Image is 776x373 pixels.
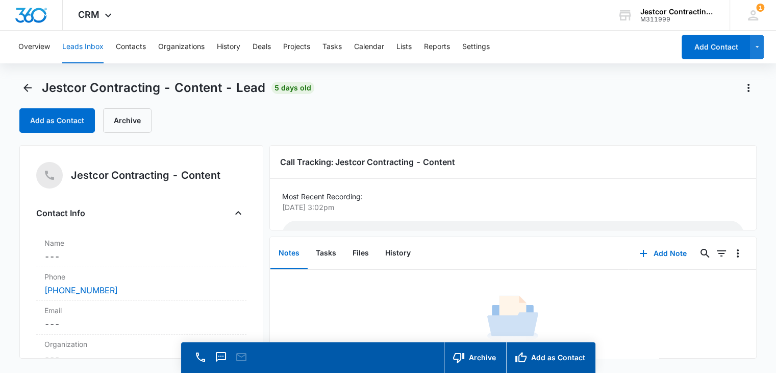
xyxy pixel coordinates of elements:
[740,80,757,96] button: Actions
[36,207,85,219] h4: Contact Info
[444,342,506,373] button: Archive
[697,245,713,262] button: Search...
[44,284,118,296] a: [PHONE_NUMBER]
[354,31,384,63] button: Calendar
[396,31,412,63] button: Lists
[282,191,744,202] p: Most Recent Recording:
[44,271,238,282] label: Phone
[44,352,238,364] dd: ---
[36,234,246,267] div: Name---
[78,9,99,20] span: CRM
[377,238,419,269] button: History
[44,238,238,248] label: Name
[283,31,310,63] button: Projects
[214,350,228,364] button: Text
[344,238,377,269] button: Files
[756,4,764,12] div: notifications count
[322,31,342,63] button: Tasks
[308,238,344,269] button: Tasks
[506,342,595,373] button: Add as Contact
[270,238,308,269] button: Notes
[629,241,697,266] button: Add Note
[713,245,730,262] button: Filters
[271,82,314,94] span: 5 days old
[487,292,538,343] img: No Data
[282,202,738,213] p: [DATE] 3:02pm
[19,80,36,96] button: Back
[282,221,744,248] audio: Your browser does not support the audio tag.
[44,339,238,349] label: Organization
[36,301,246,335] div: Email---
[193,356,208,365] a: Call
[193,350,208,364] button: Call
[640,8,715,16] div: account name
[19,108,95,133] button: Add as Contact
[756,4,764,12] span: 1
[730,245,746,262] button: Overflow Menu
[44,250,238,263] dd: ---
[230,205,246,221] button: Close
[103,108,152,133] button: Archive
[62,31,104,63] button: Leads Inbox
[44,318,238,330] dd: ---
[424,31,450,63] button: Reports
[214,356,228,365] a: Text
[44,305,238,316] label: Email
[253,31,271,63] button: Deals
[462,31,490,63] button: Settings
[71,168,220,183] h5: Jestcor Contracting - Content
[682,35,750,59] button: Add Contact
[18,31,50,63] button: Overview
[217,31,240,63] button: History
[36,335,246,368] div: Organization---
[36,267,246,301] div: Phone[PHONE_NUMBER]
[280,156,746,168] h3: Call Tracking: Jestcor Contracting - Content
[158,31,205,63] button: Organizations
[42,80,265,96] span: Jestcor Contracting - Content - Lead
[116,31,146,63] button: Contacts
[640,16,715,23] div: account id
